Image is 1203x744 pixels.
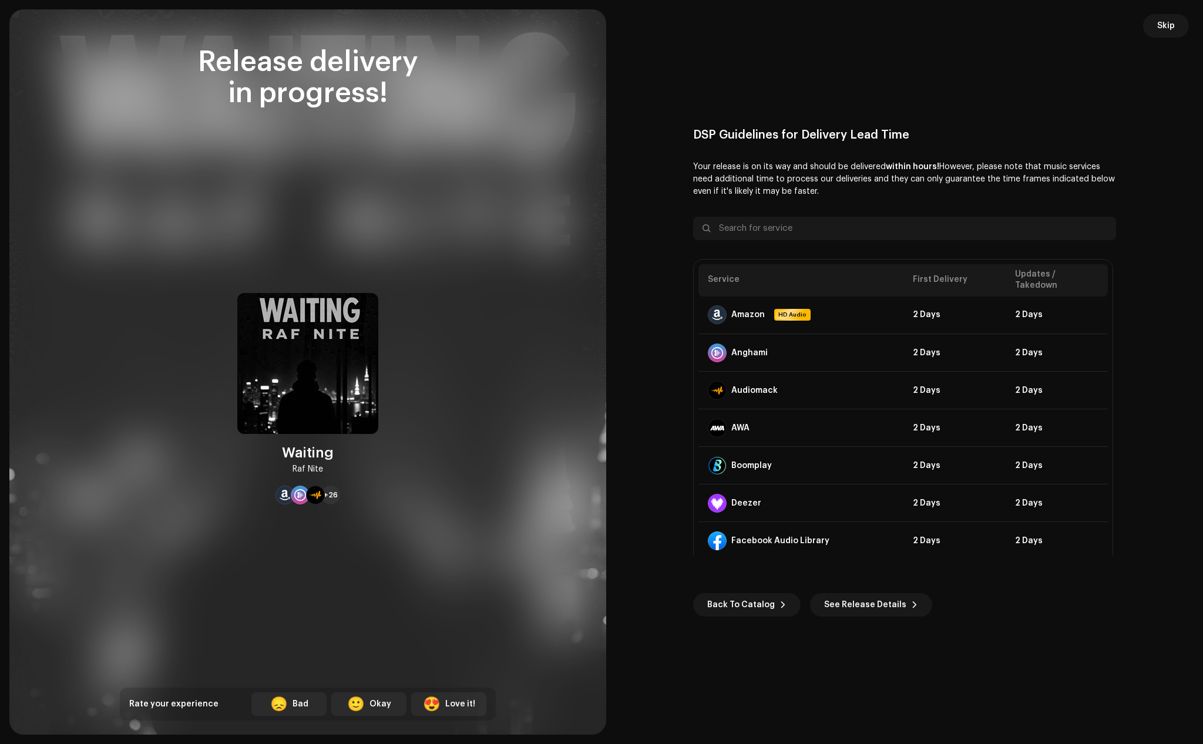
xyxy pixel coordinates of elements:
td: 2 Days [903,372,1006,409]
div: Amazon [731,310,765,319]
td: 2 Days [903,409,1006,447]
div: DSP Guidelines for Delivery Lead Time [693,128,1116,142]
td: 2 Days [1006,409,1108,447]
div: Love it! [445,698,475,711]
td: 2 Days [1006,522,1108,560]
td: 2 Days [1006,297,1108,334]
td: 2 Days [1006,372,1108,409]
div: Boomplay [731,461,772,470]
button: See Release Details [810,593,932,617]
span: Skip [1157,14,1175,38]
span: See Release Details [824,593,906,617]
img: fc16124e-7b8c-46f2-8cda-dc0267e45950 [237,293,378,434]
div: Release delivery in progress! [120,47,496,109]
td: 2 Days [1006,447,1108,484]
input: Search for service [693,217,1116,240]
div: Okay [369,698,391,711]
div: Waiting [282,443,334,462]
button: Back To Catalog [693,593,801,617]
div: 🙂 [347,697,365,711]
div: Raf Nite [293,462,323,476]
button: Skip [1143,14,1189,38]
div: Deezer [731,499,761,508]
span: HD Audio [775,310,809,319]
span: Back To Catalog [707,593,775,617]
td: 2 Days [1006,334,1108,372]
td: 2 Days [903,334,1006,372]
div: AWA [731,423,750,433]
b: within hours! [886,163,939,171]
div: Anghami [731,348,768,358]
td: 2 Days [903,297,1006,334]
span: Rate your experience [129,700,219,708]
div: Bad [293,698,308,711]
div: 😞 [270,697,288,711]
div: 😍 [423,697,441,711]
td: 2 Days [1006,484,1108,522]
td: 2 Days [903,447,1006,484]
div: Audiomack [731,386,778,395]
p: Your release is on its way and should be delivered However, please note that music services need ... [693,161,1116,198]
th: First Delivery [903,264,1006,297]
td: 2 Days [903,522,1006,560]
div: Facebook Audio Library [731,536,829,546]
td: 2 Days [903,484,1006,522]
th: Service [698,264,903,297]
th: Updates / Takedown [1006,264,1108,297]
span: +26 [324,490,338,500]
